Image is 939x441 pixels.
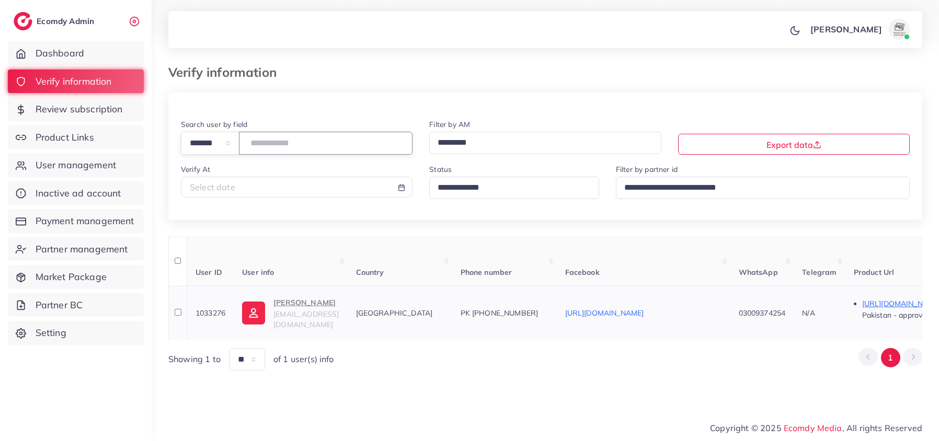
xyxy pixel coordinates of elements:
div: Search for option [429,132,661,154]
h3: Verify information [168,65,285,80]
div: Search for option [429,177,599,199]
input: Search for option [621,180,896,196]
img: ic-user-info.36bf1079.svg [242,301,265,324]
button: Go to page 1 [881,348,900,367]
a: [PERSON_NAME]avatar [805,19,914,40]
span: Inactive ad account [36,187,121,200]
span: Pakistan - approved [862,310,931,320]
p: [PERSON_NAME] [273,296,339,309]
span: [GEOGRAPHIC_DATA] [356,308,433,318]
span: Showing 1 to [168,353,221,365]
span: of 1 user(s) info [273,353,334,365]
a: logoEcomdy Admin [14,12,97,30]
a: Partner BC [8,293,144,317]
span: User ID [196,268,222,277]
label: Search user by field [181,119,247,130]
a: Market Package [8,265,144,289]
span: Product Links [36,131,94,144]
a: User management [8,153,144,177]
span: 1033276 [196,308,225,318]
span: User info [242,268,274,277]
img: avatar [889,19,910,40]
span: User management [36,158,116,172]
a: Inactive ad account [8,181,144,205]
label: Filter by AM [429,119,470,130]
span: , All rights Reserved [842,422,922,434]
a: Product Links [8,125,144,149]
a: Payment management [8,209,144,233]
button: Export data [678,134,910,155]
a: Ecomdy Media [784,423,842,433]
span: Product Url [854,268,895,277]
span: Country [356,268,384,277]
span: Payment management [36,214,134,228]
span: WhatsApp [739,268,778,277]
span: Export data [766,140,821,150]
span: Partner management [36,242,128,256]
a: Partner management [8,237,144,261]
a: [URL][DOMAIN_NAME] [565,308,644,318]
span: Select date [190,182,235,192]
span: Copyright © 2025 [710,422,922,434]
label: Verify At [181,164,210,175]
p: [PERSON_NAME] [810,23,882,36]
span: Phone number [461,268,512,277]
img: logo [14,12,32,30]
input: Search for option [434,180,586,196]
label: Filter by partner id [616,164,678,175]
span: Telegram [802,268,837,277]
h2: Ecomdy Admin [37,16,97,26]
span: Partner BC [36,298,83,312]
a: Dashboard [8,41,144,65]
label: Status [429,164,452,175]
span: Facebook [565,268,600,277]
input: Search for option [434,135,647,151]
span: [EMAIL_ADDRESS][DOMAIN_NAME] [273,309,339,329]
a: [PERSON_NAME][EMAIL_ADDRESS][DOMAIN_NAME] [242,296,339,330]
span: Market Package [36,270,107,284]
span: Dashboard [36,47,84,60]
span: N/A [802,308,815,318]
span: PK [PHONE_NUMBER] [461,308,539,318]
a: Verify information [8,69,144,94]
ul: Pagination [858,348,922,367]
span: 03009374254 [739,308,786,318]
span: Verify information [36,75,112,88]
div: Search for option [616,177,910,199]
a: Review subscription [8,97,144,121]
span: Review subscription [36,102,123,116]
span: Setting [36,326,66,340]
a: Setting [8,321,144,345]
